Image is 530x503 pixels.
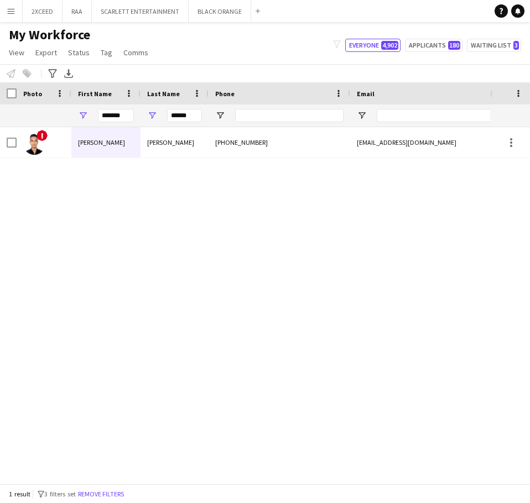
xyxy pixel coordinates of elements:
span: Tag [101,48,112,57]
span: 3 [513,41,519,50]
div: [PERSON_NAME] [71,127,141,158]
input: First Name Filter Input [98,109,134,122]
button: Everyone4,902 [345,39,401,52]
a: Export [31,45,61,60]
button: BLACK ORANGE [189,1,251,22]
button: Remove filters [76,488,126,500]
span: Export [35,48,57,57]
span: ! [37,130,48,141]
span: 4,902 [381,41,398,50]
app-action-btn: Export XLSX [62,67,75,80]
input: Last Name Filter Input [167,109,202,122]
button: RAA [63,1,92,22]
span: View [9,48,24,57]
button: SCARLETT ENTERTAINMENT [92,1,189,22]
button: Open Filter Menu [78,111,88,120]
div: [PERSON_NAME] [141,127,209,158]
button: Open Filter Menu [147,111,157,120]
button: 2XCEED [23,1,63,22]
div: [PHONE_NUMBER] [209,127,350,158]
button: Waiting list3 [467,39,521,52]
span: Email [357,90,375,98]
a: Tag [96,45,117,60]
span: 3 filters set [44,490,76,498]
img: Mohamed Ibrahim [23,133,45,155]
span: My Workforce [9,27,90,43]
button: Open Filter Menu [215,111,225,120]
a: Status [64,45,94,60]
span: 180 [448,41,460,50]
span: Last Name [147,90,180,98]
span: Comms [123,48,148,57]
app-action-btn: Advanced filters [46,67,59,80]
button: Open Filter Menu [357,111,367,120]
button: Applicants180 [405,39,463,52]
span: Phone [215,90,235,98]
span: Status [68,48,90,57]
input: Phone Filter Input [235,109,344,122]
a: View [4,45,29,60]
span: First Name [78,90,112,98]
span: Photo [23,90,42,98]
a: Comms [119,45,153,60]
